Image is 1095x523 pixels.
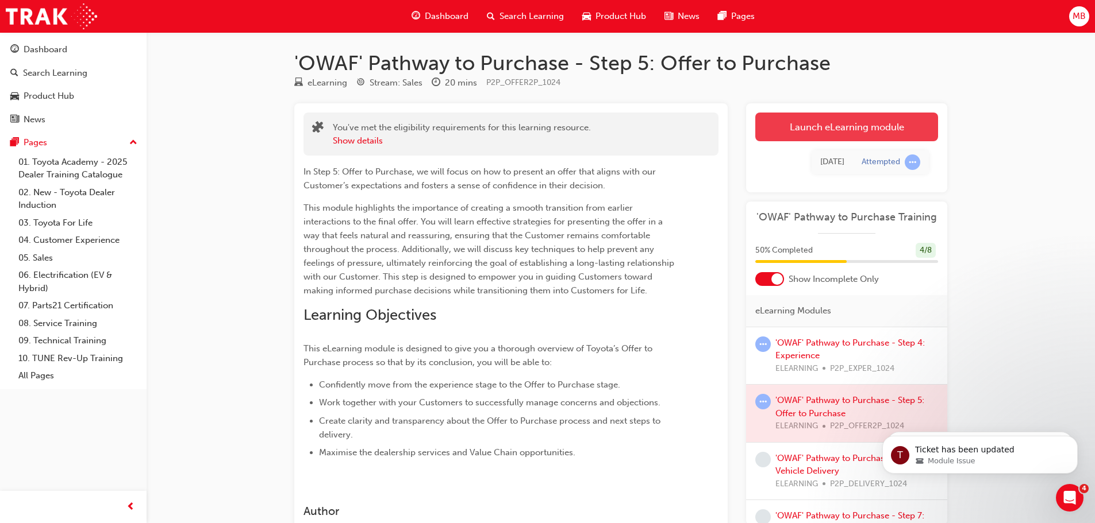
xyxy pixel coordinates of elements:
[5,109,142,130] a: News
[595,10,646,23] span: Product Hub
[24,113,45,126] div: News
[10,138,19,148] span: pages-icon
[303,505,677,518] h3: Author
[14,214,142,232] a: 03. Toyota For Life
[709,5,764,28] a: pages-iconPages
[755,452,771,467] span: learningRecordVerb_NONE-icon
[319,416,663,440] span: Create clarity and transparency about the Offer to Purchase process and next steps to delivery.
[1079,484,1089,493] span: 4
[830,362,894,375] span: P2P_EXPER_1024
[14,315,142,332] a: 08. Service Training
[830,478,907,491] span: P2P_DELIVERY_1024
[319,397,660,408] span: Work together with your Customers to successfully manage concerns and objections.
[126,500,135,514] span: prev-icon
[775,478,818,491] span: ELEARNING
[303,306,436,324] span: Learning Objectives
[333,121,591,147] div: You've met the eligibility requirements for this learning resource.
[412,9,420,24] span: guage-icon
[5,63,142,84] a: Search Learning
[312,122,324,135] span: puzzle-icon
[370,76,422,90] div: Stream: Sales
[500,10,564,23] span: Search Learning
[5,39,142,60] a: Dashboard
[755,211,938,224] a: 'OWAF' Pathway to Purchase Training
[6,3,97,29] img: Trak
[755,304,831,317] span: eLearning Modules
[573,5,655,28] a: car-iconProduct Hub
[1056,484,1084,512] iframe: Intercom live chat
[678,10,700,23] span: News
[303,343,655,367] span: This eLearning module is designed to give you a thorough overview of Toyota’s Offer to Purchase p...
[755,113,938,141] a: Launch eLearning module
[333,134,383,148] button: Show details
[432,76,477,90] div: Duration
[24,90,74,103] div: Product Hub
[14,231,142,249] a: 04. Customer Experience
[308,76,347,90] div: eLearning
[129,135,137,150] span: up-icon
[862,157,900,168] div: Attempted
[1073,10,1086,23] span: MB
[319,379,620,390] span: Confidently move from the experience stage to the Offer to Purchase stage.
[24,43,67,56] div: Dashboard
[425,10,468,23] span: Dashboard
[303,166,658,191] span: In Step 5: Offer to Purchase, we will focus on how to present an offer that aligns with our Custo...
[486,78,560,87] span: Learning resource code
[14,153,142,184] a: 01. Toyota Academy - 2025 Dealer Training Catalogue
[655,5,709,28] a: news-iconNews
[294,78,303,88] span: learningResourceType_ELEARNING-icon
[303,203,677,296] span: This module highlights the importance of creating a smooth transition from earlier interactions t...
[905,154,920,170] span: learningRecordVerb_ATTEMPT-icon
[294,76,347,90] div: Type
[5,37,142,132] button: DashboardSearch LearningProduct HubNews
[356,78,365,88] span: target-icon
[916,243,936,258] div: 4 / 8
[402,5,478,28] a: guage-iconDashboard
[14,297,142,315] a: 07. Parts21 Certification
[10,115,19,125] span: news-icon
[789,273,879,286] span: Show Incomplete Only
[775,453,925,476] a: 'OWAF' Pathway to Purchase - Step 6: Vehicle Delivery
[432,78,440,88] span: clock-icon
[478,5,573,28] a: search-iconSearch Learning
[23,67,87,80] div: Search Learning
[10,91,19,102] span: car-icon
[1069,6,1089,26] button: MB
[755,394,771,409] span: learningRecordVerb_ATTEMPT-icon
[14,266,142,297] a: 06. Electrification (EV & Hybrid)
[755,244,813,257] span: 50 % Completed
[5,132,142,153] button: Pages
[775,362,818,375] span: ELEARNING
[294,51,947,76] h1: 'OWAF' Pathway to Purchase - Step 5: Offer to Purchase
[755,336,771,352] span: learningRecordVerb_ATTEMPT-icon
[718,9,727,24] span: pages-icon
[14,350,142,367] a: 10. TUNE Rev-Up Training
[24,136,47,149] div: Pages
[820,156,844,169] div: Wed Sep 17 2025 13:40:27 GMT+0930 (Australian Central Standard Time)
[14,332,142,350] a: 09. Technical Training
[865,412,1095,492] iframe: Intercom notifications message
[731,10,755,23] span: Pages
[664,9,673,24] span: news-icon
[319,447,575,458] span: Maximise the dealership services and Value Chain opportunities.
[10,45,19,55] span: guage-icon
[14,249,142,267] a: 05. Sales
[445,76,477,90] div: 20 mins
[487,9,495,24] span: search-icon
[775,338,925,361] a: 'OWAF' Pathway to Purchase - Step 4: Experience
[10,68,18,79] span: search-icon
[14,184,142,214] a: 02. New - Toyota Dealer Induction
[356,76,422,90] div: Stream
[582,9,591,24] span: car-icon
[14,367,142,385] a: All Pages
[5,86,142,107] a: Product Hub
